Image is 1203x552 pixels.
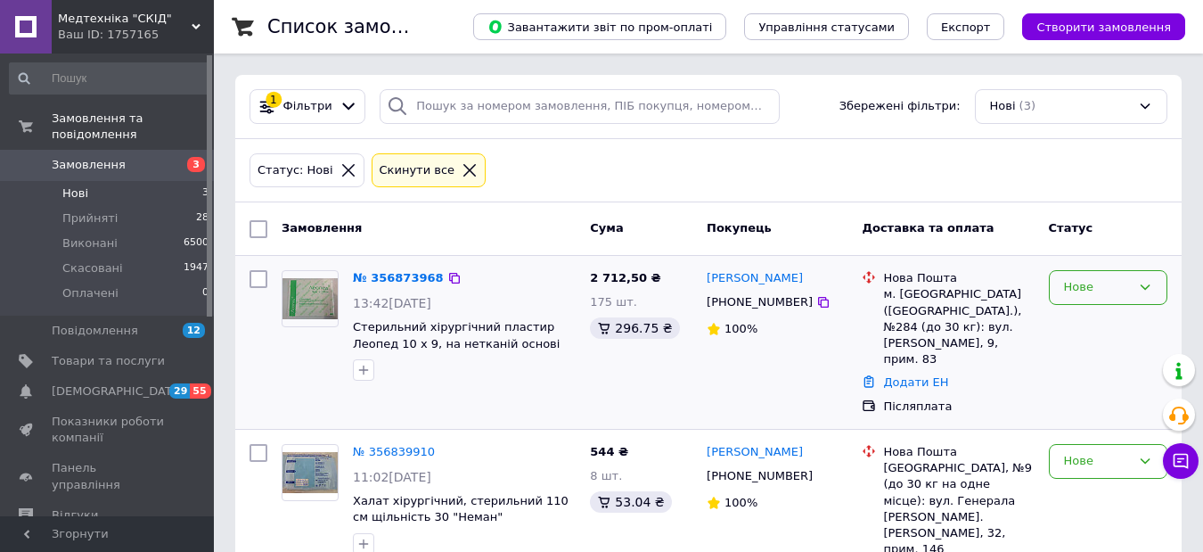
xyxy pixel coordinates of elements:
span: Нові [990,98,1016,115]
span: Створити замовлення [1036,21,1171,34]
a: [PERSON_NAME] [707,444,803,461]
div: [PHONE_NUMBER] [703,465,816,488]
div: Cкинути все [376,161,459,180]
div: Ваш ID: 1757165 [58,27,214,43]
span: Cума [590,221,623,235]
span: Показники роботи компанії [52,414,165,446]
span: 0 [202,285,209,301]
a: Додати ЕН [883,375,948,389]
a: № 356839910 [353,445,435,458]
div: 53.04 ₴ [590,491,671,513]
span: 2 712,50 ₴ [590,271,660,284]
span: Товари та послуги [52,353,165,369]
button: Управління статусами [744,13,909,40]
a: Стерильний хірургічний пластир Леопед 10 х 9, на нетканій основі [353,320,560,350]
span: Прийняті [62,210,118,227]
span: Замовлення [282,221,362,235]
span: Скасовані [62,260,123,276]
div: м. [GEOGRAPHIC_DATA] ([GEOGRAPHIC_DATA].), №284 (до 30 кг): вул. [PERSON_NAME], 9, прим. 83 [883,286,1034,367]
span: 3 [202,185,209,202]
span: Нові [62,185,88,202]
span: Відгуки [52,507,98,523]
span: 11:02[DATE] [353,470,431,484]
span: Покупець [707,221,772,235]
span: Доставка та оплата [862,221,994,235]
span: Замовлення [52,157,126,173]
a: [PERSON_NAME] [707,270,803,287]
span: 28 [196,210,209,227]
span: Повідомлення [52,323,138,339]
span: Завантажити звіт по пром-оплаті [487,19,712,35]
span: 29 [169,383,190,399]
div: Нова Пошта [883,270,1034,286]
input: Пошук за номером замовлення, ПІБ покупця, номером телефону, Email, номером накладної [380,89,780,124]
div: [PHONE_NUMBER] [703,291,816,314]
div: Післяплата [883,399,1034,415]
span: 175 шт. [590,295,637,309]
div: 296.75 ₴ [590,317,679,339]
span: Фільтри [283,98,332,115]
span: [DEMOGRAPHIC_DATA] [52,383,184,400]
div: Нове [1064,278,1131,297]
span: Панель управління [52,460,165,492]
a: Халат хірургічний, стерильний 110 см щільність 30 "Неман" [353,494,569,524]
span: Медтехніка "СКІД" [58,11,192,27]
div: Статус: Нові [254,161,337,180]
span: Збережені фільтри: [839,98,961,115]
span: Управління статусами [758,21,895,34]
div: Нова Пошта [883,444,1034,460]
a: № 356873968 [353,271,444,284]
span: 544 ₴ [590,445,628,458]
a: Створити замовлення [1004,20,1185,33]
span: 100% [724,496,757,509]
span: (3) [1019,99,1035,112]
input: Пошук [9,62,210,95]
span: Замовлення та повідомлення [52,111,214,143]
a: Фото товару [282,270,339,327]
div: Нове [1064,452,1131,471]
button: Завантажити звіт по пром-оплаті [473,13,726,40]
span: 100% [724,322,757,335]
button: Чат з покупцем [1163,443,1199,479]
span: Виконані [62,235,118,251]
span: 13:42[DATE] [353,296,431,310]
span: 3 [187,157,205,172]
span: Статус [1049,221,1093,235]
span: 55 [190,383,210,399]
span: Експорт [941,21,991,34]
span: 1947 [184,260,209,276]
img: Фото товару [282,452,338,494]
span: Оплачені [62,285,119,301]
span: 8 шт. [590,469,622,482]
button: Створити замовлення [1022,13,1185,40]
span: 6500 [184,235,209,251]
h1: Список замовлень [267,16,448,37]
button: Експорт [927,13,1005,40]
span: 12 [183,323,205,338]
div: 1 [266,92,282,108]
img: Фото товару [282,278,338,320]
a: Фото товару [282,444,339,501]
